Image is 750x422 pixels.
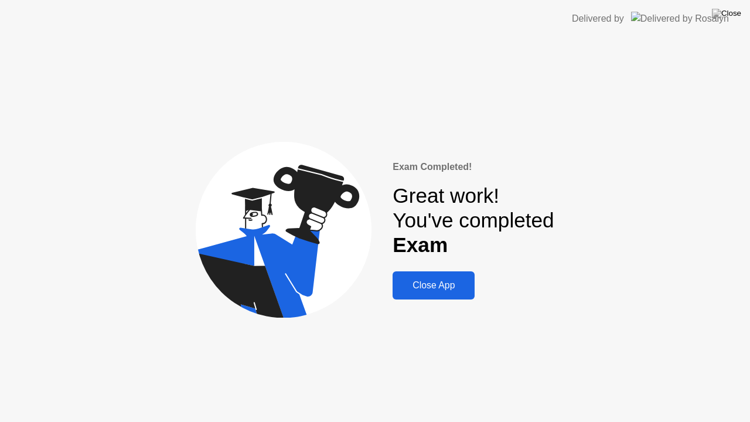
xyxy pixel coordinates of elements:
[393,271,475,300] button: Close App
[393,233,448,256] b: Exam
[393,160,554,174] div: Exam Completed!
[631,12,729,25] img: Delivered by Rosalyn
[393,183,554,258] div: Great work! You've completed
[396,280,471,291] div: Close App
[572,12,624,26] div: Delivered by
[712,9,741,18] img: Close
